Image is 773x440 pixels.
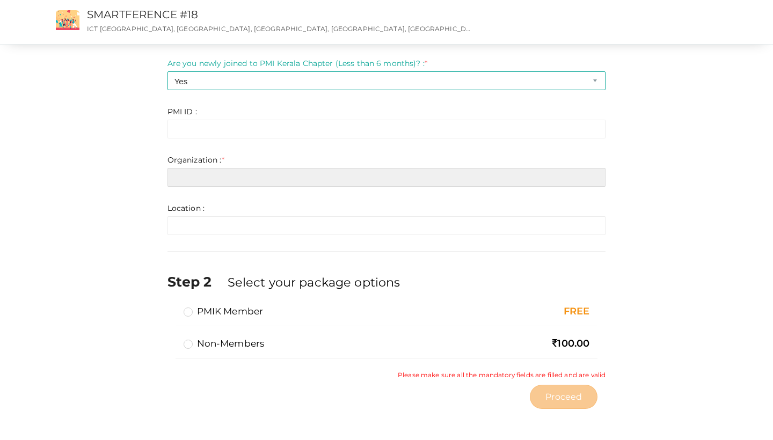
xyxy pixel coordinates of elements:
label: Organization : [167,155,224,165]
div: FREE [468,305,589,319]
span: Proceed [545,391,582,403]
label: PMIK Member [184,305,264,318]
label: Step 2 [167,272,225,291]
a: SMARTFERENCE #18 [87,8,198,21]
small: Please make sure all the mandatory fields are filled and are valid [398,370,606,379]
img: event2.png [56,10,79,30]
label: Location : [167,203,205,214]
label: Select your package options [228,274,400,291]
label: Non-members [184,337,265,350]
p: ICT [GEOGRAPHIC_DATA], [GEOGRAPHIC_DATA], [GEOGRAPHIC_DATA], [GEOGRAPHIC_DATA], [GEOGRAPHIC_DATA]... [87,24,473,33]
button: Proceed [530,385,597,409]
span: 100.00 [552,338,589,349]
label: Are you newly joined to PMI Kerala Chapter (Less than 6 months)? : [167,58,427,69]
label: PMI ID : [167,106,197,117]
